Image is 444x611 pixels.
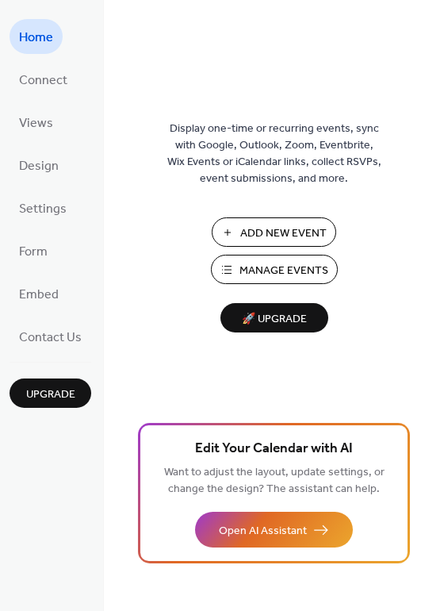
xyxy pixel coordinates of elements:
a: Design [10,148,68,183]
button: Add New Event [212,217,336,247]
button: Open AI Assistant [195,512,353,548]
a: Form [10,233,57,268]
span: Design [19,154,59,179]
span: Want to adjust the layout, update settings, or change the design? The assistant can help. [164,462,385,500]
span: Display one-time or recurring events, sync with Google, Outlook, Zoom, Eventbrite, Wix Events or ... [167,121,381,187]
span: Edit Your Calendar with AI [195,438,353,460]
a: Connect [10,62,77,97]
button: 🚀 Upgrade [220,303,328,332]
button: Manage Events [211,255,338,284]
span: Add New Event [240,225,327,242]
button: Upgrade [10,379,91,408]
a: Contact Us [10,319,91,354]
span: Home [19,25,53,51]
a: Embed [10,276,68,311]
span: Open AI Assistant [219,523,307,540]
a: Home [10,19,63,54]
span: Form [19,240,48,265]
a: Views [10,105,63,140]
span: Views [19,111,53,136]
span: Connect [19,68,67,94]
span: Manage Events [239,263,328,279]
span: Embed [19,282,59,308]
span: Upgrade [26,386,75,403]
span: 🚀 Upgrade [230,309,319,330]
a: Settings [10,190,76,225]
span: Contact Us [19,325,82,351]
span: Settings [19,197,67,222]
